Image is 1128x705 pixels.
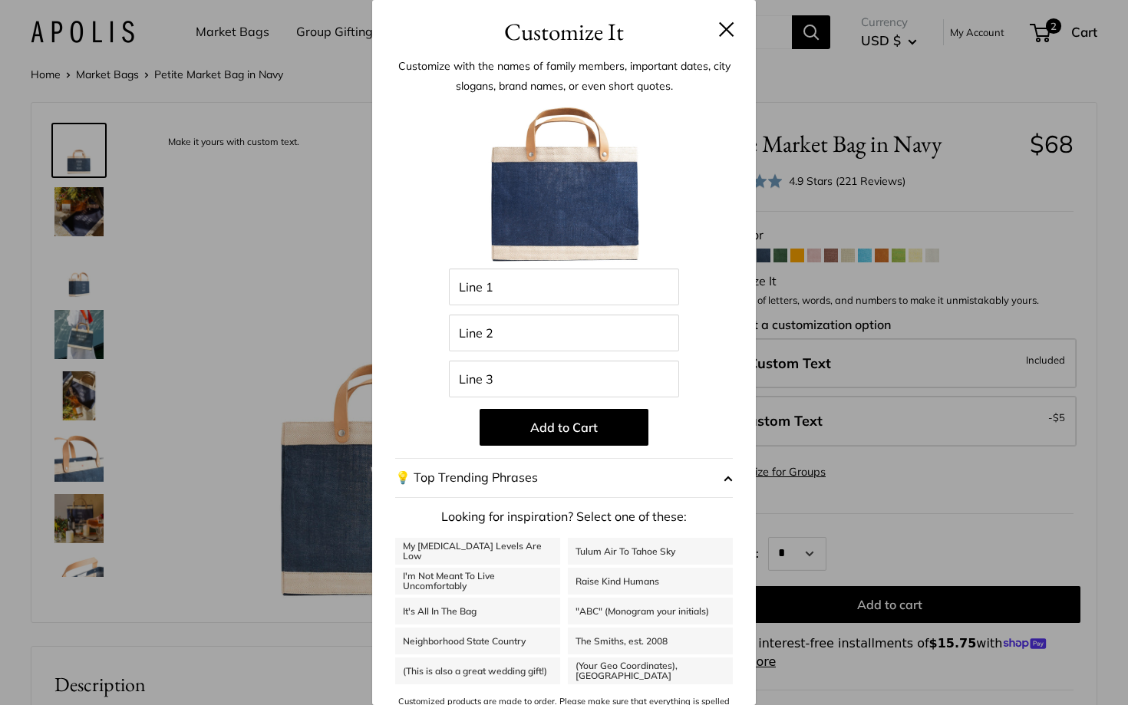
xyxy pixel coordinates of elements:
a: "ABC" (Monogram your initials) [568,598,733,624]
img: BlankForCustomizer_PMB_Navy.jpg [480,100,648,268]
p: Customize with the names of family members, important dates, city slogans, brand names, or even s... [395,56,733,96]
a: (This is also a great wedding gift!) [395,657,560,684]
button: 💡 Top Trending Phrases [395,458,733,498]
a: My [MEDICAL_DATA] Levels Are Low [395,538,560,565]
p: Looking for inspiration? Select one of these: [395,506,733,529]
a: (Your Geo Coordinates), [GEOGRAPHIC_DATA] [568,657,733,684]
a: Tulum Air To Tahoe Sky [568,538,733,565]
a: Neighborhood State Country [395,628,560,654]
a: I'm Not Meant To Live Uncomfortably [395,568,560,595]
a: Raise Kind Humans [568,568,733,595]
a: The Smiths, est. 2008 [568,628,733,654]
a: It's All In The Bag [395,598,560,624]
h3: Customize It [395,14,733,50]
button: Add to Cart [480,409,648,446]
